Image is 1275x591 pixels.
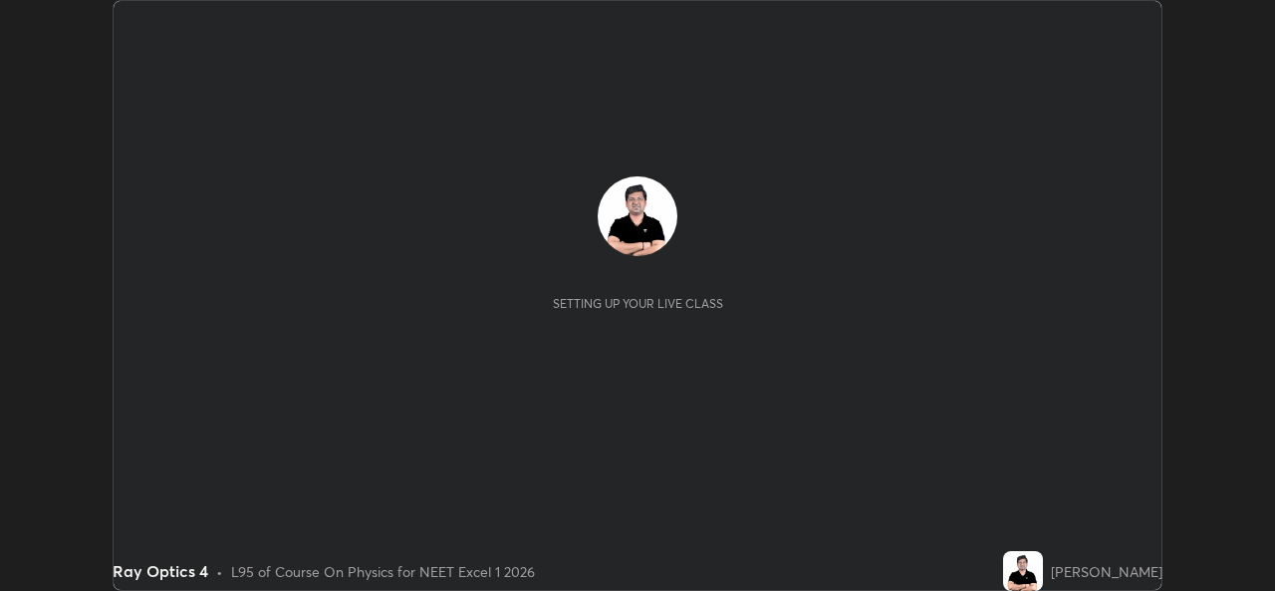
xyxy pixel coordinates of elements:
div: • [216,561,223,582]
img: 7ad8e9556d334b399f8606cf9d83f348.jpg [1003,551,1043,591]
div: L95 of Course On Physics for NEET Excel 1 2026 [231,561,535,582]
div: [PERSON_NAME] [1051,561,1162,582]
div: Ray Optics 4 [113,559,208,583]
div: Setting up your live class [553,296,723,311]
img: 7ad8e9556d334b399f8606cf9d83f348.jpg [598,176,677,256]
